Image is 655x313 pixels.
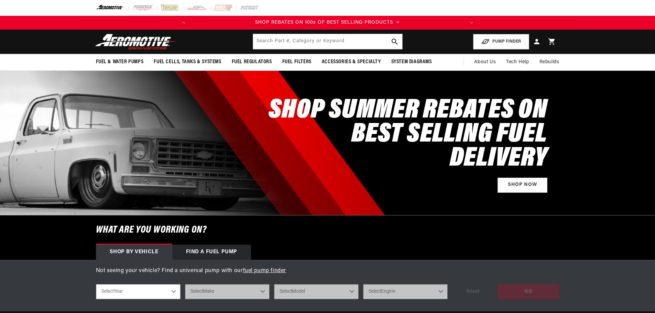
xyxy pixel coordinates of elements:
[386,54,437,70] summary: System Diagrams
[474,59,496,65] span: About Us
[255,20,393,25] span: SHOP REBATES ON 100s OF BEST SELLING PRODUCTS
[274,284,359,299] select: Model
[93,34,179,50] img: Aeromotive
[498,178,547,193] a: Shop Now
[391,58,432,66] span: System Diagrams
[149,54,226,70] summary: Fuel Cells, Tanks & Systems
[190,19,465,26] div: Announcement
[91,54,149,70] summary: Fuel & Water Pumps
[227,54,277,70] summary: Fuel Regulators
[185,284,270,299] select: Make
[96,245,172,260] div: Shop by vehicle
[232,58,272,66] span: Fuel Regulators
[473,34,529,49] button: PUMP FINDER
[506,58,529,66] span: Tech Help
[96,58,144,66] span: Fuel & Water Pumps
[317,54,386,70] summary: Accessories & Specialty
[363,284,448,299] select: Engine
[253,34,402,49] input: Search by Part Number, Category or Keyword
[387,34,402,49] button: search button
[539,58,559,66] span: Rebuilds
[243,268,286,273] a: fuel pump finder
[534,54,565,70] summary: Rebuilds
[253,99,547,171] h2: SHOP SUMMER REBATES ON BEST SELLING FUEL DELIVERY
[96,284,181,299] select: Year
[96,267,559,276] p: Not seeing your vehicle? Find a universal pump with our
[469,54,501,70] a: About Us
[277,54,317,70] summary: Fuel Filters
[322,58,381,66] span: Accessories & Specialty
[177,16,190,30] button: Translation missing: en.sections.announcements.previous_announcement
[79,16,577,30] slideshow-component: Translation missing: en.sections.announcements.announcement_bar
[282,58,312,66] span: Fuel Filters
[465,16,478,30] button: Translation missing: en.sections.announcements.next_announcement
[501,54,534,70] summary: Tech Help
[154,58,221,66] span: Fuel Cells, Tanks & Systems
[172,245,251,260] div: Find a Fuel Pump
[79,215,577,245] h6: What are you working on?
[190,19,465,26] div: 1 of 2
[190,19,465,26] a: SHOP REBATES ON 100s OF BEST SELLING PRODUCTS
